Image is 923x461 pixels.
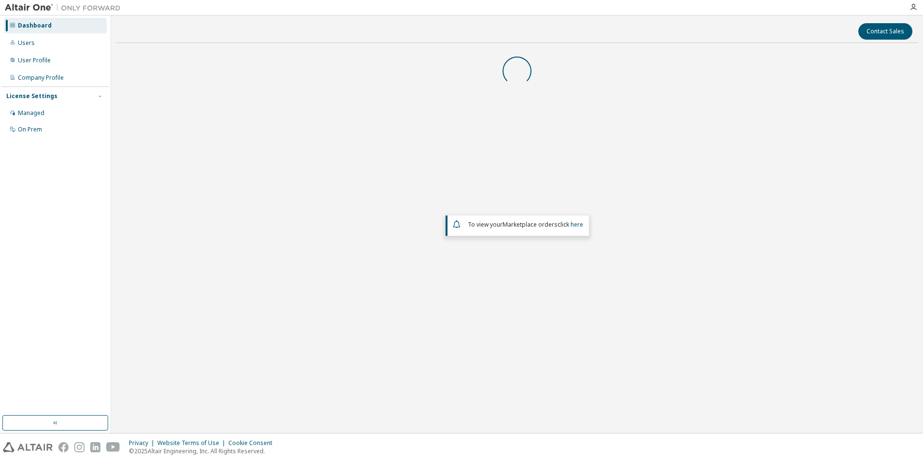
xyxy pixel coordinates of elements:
[3,442,53,452] img: altair_logo.svg
[18,126,42,133] div: On Prem
[106,442,120,452] img: youtube.svg
[228,439,278,447] div: Cookie Consent
[74,442,84,452] img: instagram.svg
[58,442,69,452] img: facebook.svg
[18,39,35,47] div: Users
[858,23,912,40] button: Contact Sales
[571,220,583,229] a: here
[18,22,52,29] div: Dashboard
[90,442,100,452] img: linkedin.svg
[18,74,64,82] div: Company Profile
[503,220,558,229] em: Marketplace orders
[129,447,278,455] p: © 2025 Altair Engineering, Inc. All Rights Reserved.
[157,439,228,447] div: Website Terms of Use
[18,109,44,117] div: Managed
[129,439,157,447] div: Privacy
[468,220,583,229] span: To view your click
[6,92,57,100] div: License Settings
[18,57,51,64] div: User Profile
[5,3,126,13] img: Altair One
